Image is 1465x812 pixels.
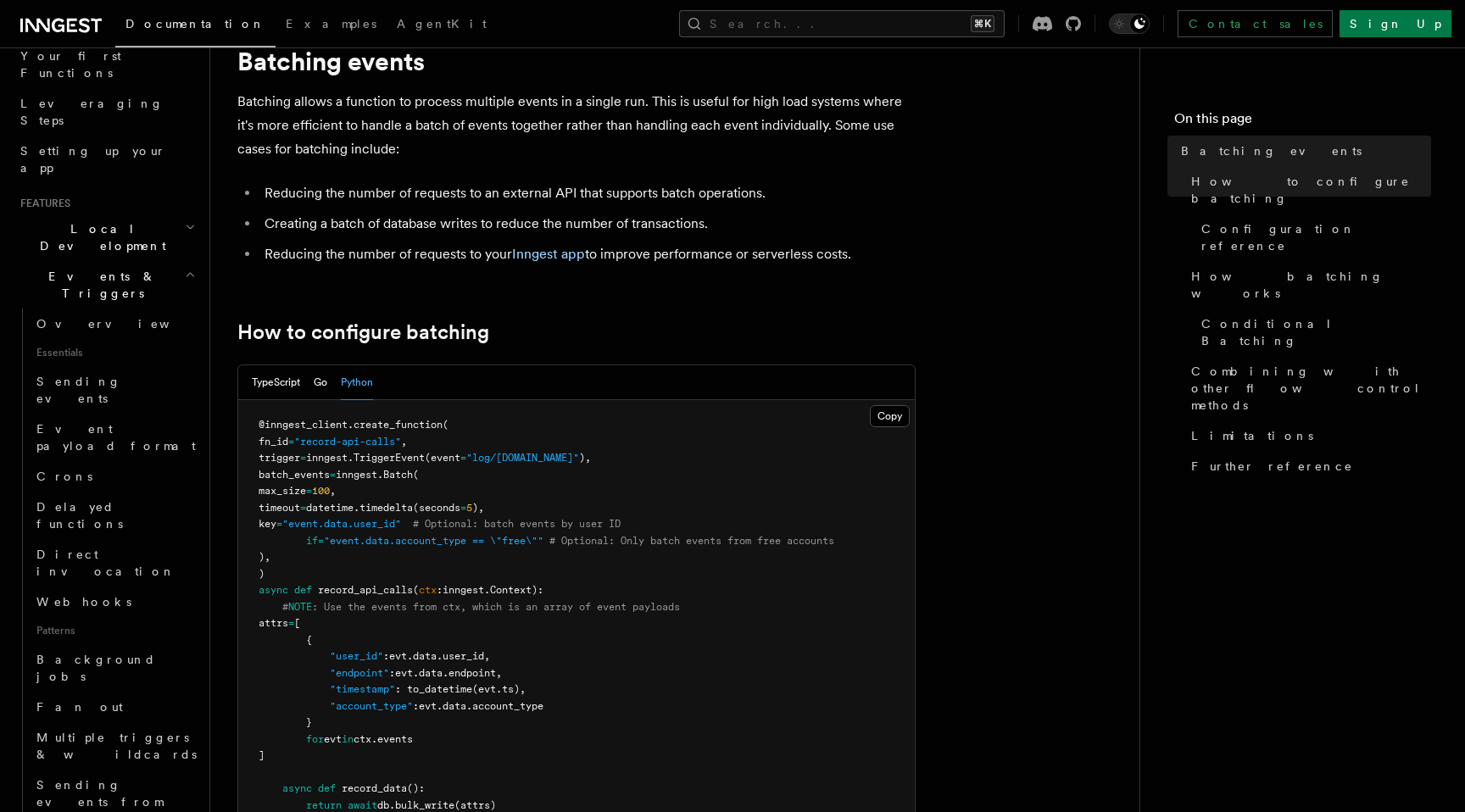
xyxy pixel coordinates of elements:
span: evt [389,650,407,662]
span: Direct invocation [36,548,175,578]
span: batch_events [259,469,330,481]
span: ( [413,469,419,481]
span: ( [443,419,448,431]
span: inngest. [306,452,354,464]
span: ), [259,551,270,563]
a: Fan out [30,692,199,722]
span: ), [472,502,484,514]
span: # Optional: Only batch events from free accounts [549,535,834,547]
button: Search...⌘K [679,10,1005,37]
span: data [419,667,443,679]
span: (event [425,452,460,464]
a: Conditional Batching [1195,309,1431,356]
a: Webhooks [30,587,199,617]
a: Direct invocation [30,539,199,587]
span: AgentKit [397,17,487,31]
span: Examples [286,17,376,31]
span: "user_id" [330,650,383,662]
span: in [342,733,354,745]
span: fn_id [259,436,288,448]
span: Crons [36,470,92,483]
span: def [294,584,312,596]
span: Batch [383,469,413,481]
span: Documentation [125,17,265,31]
a: How to configure batching [237,320,489,344]
span: inngest. [336,469,383,481]
span: 5 [466,502,472,514]
a: Multiple triggers & wildcards [30,722,199,770]
span: = [288,617,294,629]
span: evt [395,667,413,679]
span: Events & Triggers [14,268,185,302]
span: Multiple triggers & wildcards [36,731,197,761]
span: [ [294,617,300,629]
span: for [306,733,324,745]
span: How batching works [1191,268,1431,302]
span: evt [324,733,342,745]
span: . [466,700,472,712]
span: "record-api-calls" [294,436,401,448]
span: , [401,436,407,448]
span: max_size [259,485,306,497]
span: "log/[DOMAIN_NAME]" [466,452,579,464]
span: Delayed functions [36,500,123,531]
span: = [300,452,306,464]
span: record_data [342,782,407,794]
span: Further reference [1191,458,1353,475]
span: "endpoint" [330,667,389,679]
a: Overview [30,309,199,339]
a: AgentKit [387,5,497,46]
span: def [318,782,336,794]
span: = [460,452,466,464]
span: . [389,799,395,811]
a: Contact sales [1178,10,1333,37]
span: Limitations [1191,427,1313,444]
a: Examples [276,5,387,46]
button: TypeScript [252,365,300,400]
span: Combining with other flow control methods [1191,363,1431,414]
span: . [371,733,377,745]
span: , [496,667,502,679]
a: Configuration reference [1195,214,1431,261]
span: ] [259,749,265,761]
a: How to configure batching [1184,166,1431,214]
span: timedelta [359,502,413,514]
a: Event payload format [30,414,199,461]
a: Crons [30,461,199,492]
button: Go [314,365,327,400]
span: "timestamp" [330,683,395,695]
span: Event payload format [36,422,196,453]
span: Features [14,197,70,210]
span: = [330,469,336,481]
span: "event.data.user_id" [282,518,401,530]
span: async [259,584,288,596]
span: Fan out [36,700,123,714]
span: = [306,485,312,497]
span: create_function [354,419,443,431]
span: How to configure batching [1191,173,1431,207]
span: Webhooks [36,595,131,609]
span: NOTE [288,601,312,613]
h4: On this page [1174,108,1431,136]
button: Local Development [14,214,199,261]
a: Inngest app [512,246,585,262]
span: TriggerEvent [354,452,425,464]
span: . [437,700,443,712]
span: { [306,634,312,646]
a: Documentation [115,5,276,47]
span: : [383,650,389,662]
span: : [437,584,443,596]
span: . [484,584,490,596]
span: : [413,700,419,712]
span: : [395,683,401,695]
a: Limitations [1184,420,1431,451]
span: (attrs) [454,799,496,811]
button: Python [341,365,373,400]
span: evt [419,700,437,712]
span: ctx [354,733,371,745]
a: Sign Up [1340,10,1451,37]
a: Your first Functions [14,41,199,88]
span: , [330,485,336,497]
button: Copy [870,405,910,427]
p: Batching allows a function to process multiple events in a single run. This is useful for high lo... [237,90,916,161]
